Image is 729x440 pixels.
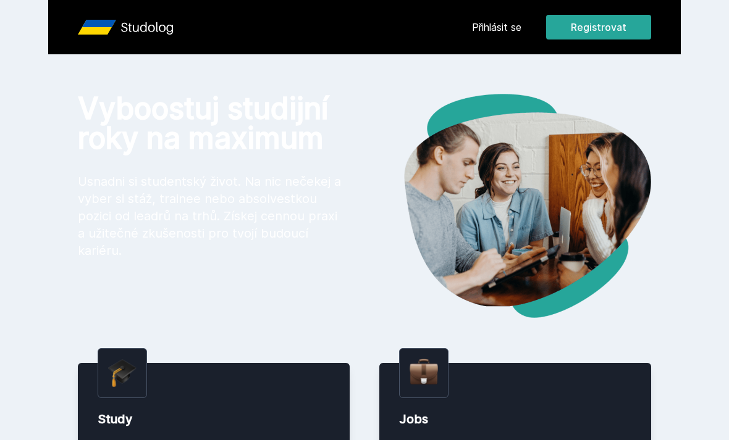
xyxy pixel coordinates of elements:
[472,20,521,35] a: Přihlásit se
[399,410,631,428] div: Jobs
[364,94,651,318] img: hero.png
[410,356,438,388] img: briefcase.png
[108,359,137,388] img: graduation-cap.png
[546,15,651,39] button: Registrovat
[98,410,330,428] div: Study
[78,94,345,153] h1: Vyboostuj studijní roky na maximum
[78,173,345,259] p: Usnadni si studentský život. Na nic nečekej a vyber si stáž, trainee nebo absolvestkou pozici od ...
